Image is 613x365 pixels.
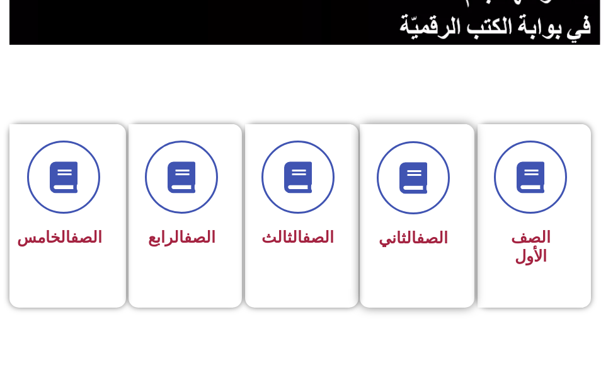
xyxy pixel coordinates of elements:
a: الصف [71,228,102,246]
span: الصف الأول [511,228,551,265]
a: الصف [184,228,215,246]
span: الخامس [17,228,102,246]
span: الرابع [148,228,215,246]
a: الصف [302,228,334,246]
a: الصف [416,229,448,247]
span: الثاني [379,229,448,247]
span: الثالث [261,228,334,246]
